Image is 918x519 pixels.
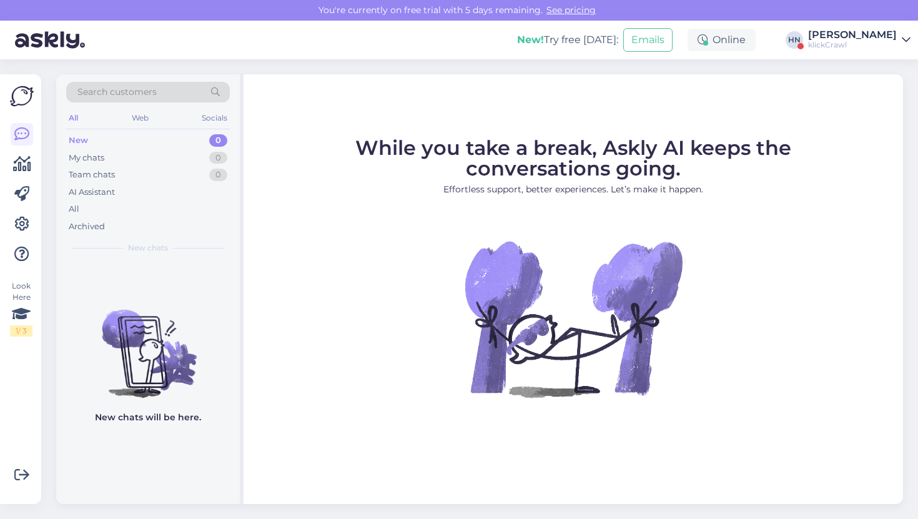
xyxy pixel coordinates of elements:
[786,31,803,49] div: HN
[808,30,897,40] div: [PERSON_NAME]
[69,169,115,181] div: Team chats
[128,242,168,254] span: New chats
[461,206,686,431] img: No Chat active
[623,28,673,52] button: Emails
[808,30,911,50] a: [PERSON_NAME]klickCrawl
[69,186,115,199] div: AI Assistant
[69,152,104,164] div: My chats
[299,183,848,196] p: Effortless support, better experiences. Let’s make it happen.
[10,84,34,108] img: Askly Logo
[209,134,227,147] div: 0
[543,4,600,16] a: See pricing
[199,110,230,126] div: Socials
[129,110,151,126] div: Web
[808,40,897,50] div: klickCrawl
[69,220,105,233] div: Archived
[688,29,756,51] div: Online
[95,411,201,424] p: New chats will be here.
[517,34,544,46] b: New!
[56,287,240,400] img: No chats
[209,152,227,164] div: 0
[517,32,618,47] div: Try free [DATE]:
[77,86,157,99] span: Search customers
[69,134,88,147] div: New
[10,280,32,337] div: Look Here
[10,325,32,337] div: 1 / 3
[355,136,791,180] span: While you take a break, Askly AI keeps the conversations going.
[66,110,81,126] div: All
[69,203,79,215] div: All
[209,169,227,181] div: 0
